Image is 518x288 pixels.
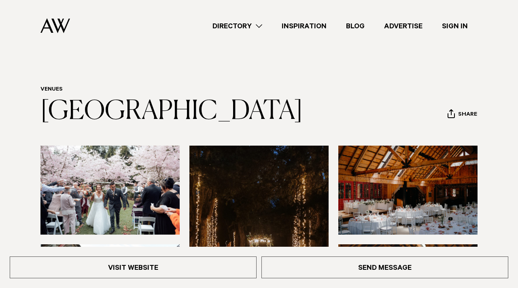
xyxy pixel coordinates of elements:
a: Venues [40,87,63,93]
img: rustic barn wedding venue auckland [338,146,478,235]
img: cherry blossoms ceremony auckland [40,146,180,235]
a: Advertise [374,21,432,32]
a: Directory [203,21,272,32]
a: Visit Website [10,256,257,278]
a: Blog [336,21,374,32]
button: Share [447,109,478,121]
a: Send Message [261,256,508,278]
span: Share [458,111,477,119]
a: [GEOGRAPHIC_DATA] [40,99,303,125]
a: Inspiration [272,21,336,32]
a: Sign In [432,21,478,32]
img: Auckland Weddings Logo [40,18,70,33]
